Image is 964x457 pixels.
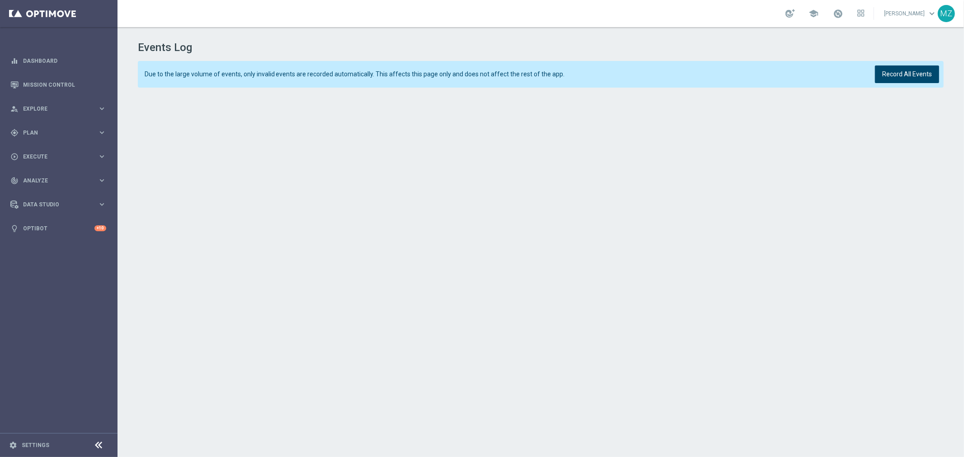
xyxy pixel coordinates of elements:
[98,200,106,209] i: keyboard_arrow_right
[10,225,107,232] button: lightbulb Optibot +10
[23,73,106,97] a: Mission Control
[23,130,98,135] span: Plan
[10,57,19,65] i: equalizer
[10,201,107,208] button: Data Studio keyboard_arrow_right
[883,7,938,20] a: [PERSON_NAME]keyboard_arrow_down
[23,202,98,207] span: Data Studio
[10,177,107,184] button: track_changes Analyze keyboard_arrow_right
[10,81,107,89] button: Mission Control
[10,57,107,65] button: equalizer Dashboard
[10,153,107,160] button: play_circle_outline Execute keyboard_arrow_right
[10,129,19,137] i: gps_fixed
[10,216,106,240] div: Optibot
[10,177,98,185] div: Analyze
[10,153,98,161] div: Execute
[98,176,106,185] i: keyboard_arrow_right
[98,128,106,137] i: keyboard_arrow_right
[98,152,106,161] i: keyboard_arrow_right
[10,105,107,112] button: person_search Explore keyboard_arrow_right
[22,443,49,448] a: Settings
[23,178,98,183] span: Analyze
[10,129,98,137] div: Plan
[927,9,937,19] span: keyboard_arrow_down
[138,41,944,54] h1: Events Log
[875,65,939,83] button: Record All Events
[9,441,17,449] i: settings
[23,49,106,73] a: Dashboard
[938,5,955,22] div: MZ
[10,201,98,209] div: Data Studio
[10,129,107,136] button: gps_fixed Plan keyboard_arrow_right
[23,106,98,112] span: Explore
[23,154,98,159] span: Execute
[10,105,19,113] i: person_search
[809,9,818,19] span: school
[10,49,106,73] div: Dashboard
[10,177,19,185] i: track_changes
[10,153,19,161] i: play_circle_outline
[10,224,19,233] i: lightbulb
[10,105,98,113] div: Explore
[98,104,106,113] i: keyboard_arrow_right
[94,225,106,231] div: +10
[145,70,864,78] span: Due to the large volume of events, only invalid events are recorded automatically. This affects t...
[23,216,94,240] a: Optibot
[10,73,106,97] div: Mission Control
